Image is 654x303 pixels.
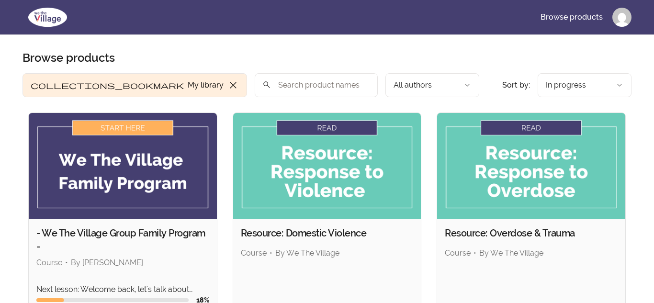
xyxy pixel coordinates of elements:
[437,113,625,219] img: Product image for Resource: Overdose & Trauma
[227,79,239,91] span: close
[445,226,618,240] h2: Resource: Overdose & Trauma
[36,284,209,295] p: Next lesson: Welcome back, let's talk about Options!
[241,226,414,240] h2: Resource: Domestic Violence
[502,80,530,90] span: Sort by:
[270,248,272,258] span: •
[275,248,339,258] span: By We The Village
[474,248,476,258] span: •
[538,73,631,97] button: Product sort options
[233,113,421,219] img: Product image for Resource: Domestic Violence
[65,258,68,267] span: •
[255,73,378,97] input: Search product names
[31,79,184,91] span: collections_bookmark
[241,248,267,258] span: Course
[23,50,115,66] h1: Browse products
[23,6,73,29] img: We The Village logo
[71,258,143,267] span: By [PERSON_NAME]
[29,113,217,219] img: Product image for - We The Village Group Family Program -
[36,258,62,267] span: Course
[612,8,631,27] img: Profile image for Carol P Puzz
[23,73,247,97] button: Filter by My library
[445,248,471,258] span: Course
[479,248,543,258] span: By We The Village
[533,6,631,29] nav: Main
[385,73,479,97] button: Filter by author
[262,78,271,91] span: search
[533,6,610,29] a: Browse products
[36,226,209,253] h2: - We The Village Group Family Program -
[36,298,189,302] div: Course progress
